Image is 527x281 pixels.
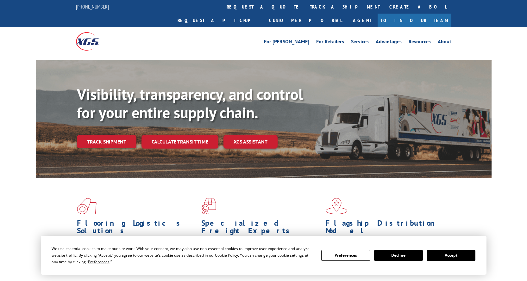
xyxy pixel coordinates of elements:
b: Visibility, transparency, and control for your entire supply chain. [77,84,303,122]
div: We use essential cookies to make our site work. With your consent, we may also use non-essential ... [52,245,314,265]
h1: Flooring Logistics Solutions [77,219,197,238]
a: Advantages [376,39,402,46]
button: Decline [374,250,423,261]
a: Customer Portal [264,14,347,27]
a: Calculate transit time [141,135,218,149]
a: Track shipment [77,135,136,148]
button: Accept [427,250,475,261]
h1: Specialized Freight Experts [201,219,321,238]
span: Cookie Policy [215,253,238,258]
img: xgs-icon-total-supply-chain-intelligence-red [77,198,97,214]
a: Services [351,39,369,46]
h1: Flagship Distribution Model [326,219,445,238]
div: Cookie Consent Prompt [41,236,486,275]
a: For Retailers [316,39,344,46]
a: For [PERSON_NAME] [264,39,309,46]
a: Join Our Team [378,14,451,27]
a: Request a pickup [173,14,264,27]
a: Agent [347,14,378,27]
a: XGS ASSISTANT [223,135,278,149]
img: xgs-icon-flagship-distribution-model-red [326,198,348,214]
button: Preferences [321,250,370,261]
a: [PHONE_NUMBER] [76,3,109,10]
a: Resources [409,39,431,46]
span: Preferences [88,259,110,265]
img: xgs-icon-focused-on-flooring-red [201,198,216,214]
a: About [438,39,451,46]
